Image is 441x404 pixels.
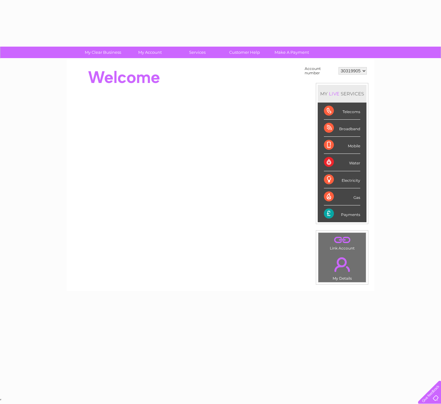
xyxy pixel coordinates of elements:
[318,85,366,103] div: MY SERVICES
[324,188,360,205] div: Gas
[324,120,360,137] div: Broadband
[219,47,270,58] a: Customer Help
[77,47,129,58] a: My Clear Business
[172,47,223,58] a: Services
[320,234,364,245] a: .
[318,252,366,282] td: My Details
[324,137,360,154] div: Mobile
[320,254,364,275] a: .
[324,154,360,171] div: Water
[318,232,366,252] td: Link Account
[324,205,360,222] div: Payments
[303,65,337,77] td: Account number
[125,47,176,58] a: My Account
[328,91,341,97] div: LIVE
[266,47,317,58] a: Make A Payment
[324,171,360,188] div: Electricity
[324,103,360,120] div: Telecoms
